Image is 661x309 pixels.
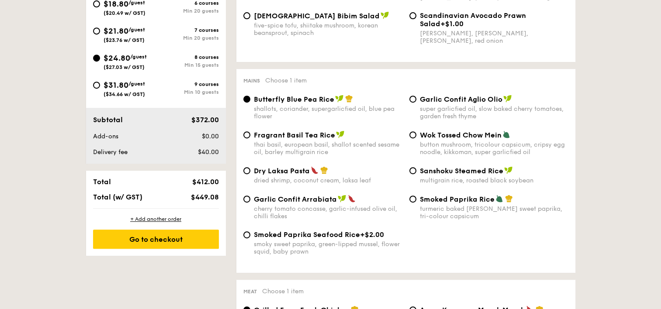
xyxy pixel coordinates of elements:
[156,89,219,95] div: Min 10 guests
[336,130,345,138] img: icon-vegan.f8ff3823.svg
[254,22,402,37] div: five-spice tofu, shiitake mushroom, korean beansprout, spinach
[104,91,145,97] span: ($34.66 w/ GST)
[420,11,526,28] span: Scandinavian Avocado Prawn Salad
[104,10,145,16] span: ($20.49 w/ GST)
[93,216,219,223] div: + Add another order
[243,231,250,238] input: Smoked Paprika Seafood Rice+$2.00smoky sweet paprika, green-lipped mussel, flower squid, baby prawn
[420,105,568,120] div: super garlicfied oil, slow baked cherry tomatoes, garden fresh thyme
[409,196,416,203] input: Smoked Paprika Riceturmeric baked [PERSON_NAME] sweet paprika, tri-colour capsicum
[504,166,513,174] img: icon-vegan.f8ff3823.svg
[156,8,219,14] div: Min 20 guests
[104,64,145,70] span: ($27.03 w/ GST)
[104,53,130,63] span: $24.80
[254,141,402,156] div: thai basil, european basil, shallot scented sesame oil, barley multigrain rice
[93,178,111,186] span: Total
[254,95,334,103] span: Butterfly Blue Pea Rice
[93,82,100,89] input: $31.80/guest($34.66 w/ GST)9 coursesMin 10 guests
[420,205,568,220] div: turmeric baked [PERSON_NAME] sweet paprika, tri-colour capsicum
[440,20,464,28] span: +$1.00
[104,37,145,43] span: ($23.76 w/ GST)
[156,54,219,60] div: 8 courses
[420,195,495,203] span: Smoked Paprika Rice
[420,131,502,139] span: Wok Tossed Chow Mein
[93,193,142,201] span: Total (w/ GST)
[420,30,568,45] div: [PERSON_NAME], [PERSON_NAME], [PERSON_NAME], red onion
[335,95,344,103] img: icon-vegan.f8ff3823.svg
[243,78,260,84] span: Mains
[192,178,218,186] span: $412.00
[503,95,512,103] img: icon-vegan.f8ff3823.svg
[409,12,416,19] input: Scandinavian Avocado Prawn Salad+$1.00[PERSON_NAME], [PERSON_NAME], [PERSON_NAME], red onion
[93,0,100,7] input: $18.80/guest($20.49 w/ GST)6 coursesMin 20 guests
[190,193,218,201] span: $449.08
[495,195,503,203] img: icon-vegetarian.fe4039eb.svg
[254,131,335,139] span: Fragrant Basil Tea Rice
[156,62,219,68] div: Min 15 guests
[197,148,218,156] span: $40.00
[93,116,123,124] span: Subtotal
[409,131,416,138] input: Wok Tossed Chow Meinbutton mushroom, tricolour capsicum, cripsy egg noodle, kikkoman, super garli...
[93,55,100,62] input: $24.80/guest($27.03 w/ GST)8 coursesMin 15 guests
[420,167,503,175] span: Sanshoku Steamed Rice
[254,195,337,203] span: Garlic Confit Arrabiata
[262,288,304,295] span: Choose 1 item
[243,196,250,203] input: Garlic Confit Arrabiatacherry tomato concasse, garlic-infused olive oil, chilli flakes
[93,230,219,249] div: Go to checkout
[156,81,219,87] div: 9 courses
[420,141,568,156] div: button mushroom, tricolour capsicum, cripsy egg noodle, kikkoman, super garlicfied oil
[505,195,513,203] img: icon-chef-hat.a58ddaea.svg
[243,288,257,295] span: Meat
[128,27,145,33] span: /guest
[311,166,318,174] img: icon-spicy.37a8142b.svg
[191,116,218,124] span: $372.00
[254,177,402,184] div: dried shrimp, coconut cream, laksa leaf
[104,80,128,90] span: $31.80
[381,11,389,19] img: icon-vegan.f8ff3823.svg
[254,105,402,120] div: shallots, coriander, supergarlicfied oil, blue pea flower
[348,195,356,203] img: icon-spicy.37a8142b.svg
[104,26,128,36] span: $21.80
[360,230,384,239] span: +$2.00
[502,130,510,138] img: icon-vegetarian.fe4039eb.svg
[130,54,147,60] span: /guest
[254,167,310,175] span: Dry Laksa Pasta
[156,27,219,33] div: 7 courses
[254,240,402,255] div: smoky sweet paprika, green-lipped mussel, flower squid, baby prawn
[243,167,250,174] input: Dry Laksa Pastadried shrimp, coconut cream, laksa leaf
[156,35,219,41] div: Min 20 guests
[254,205,402,220] div: cherry tomato concasse, garlic-infused olive oil, chilli flakes
[420,95,502,103] span: Garlic Confit Aglio Olio
[254,230,360,239] span: Smoked Paprika Seafood Rice
[409,167,416,174] input: Sanshoku Steamed Ricemultigrain rice, roasted black soybean
[420,177,568,184] div: multigrain rice, roasted black soybean
[254,12,380,20] span: [DEMOGRAPHIC_DATA] Bibim Salad
[93,27,100,34] input: $21.80/guest($23.76 w/ GST)7 coursesMin 20 guests
[128,81,145,87] span: /guest
[93,133,118,140] span: Add-ons
[243,131,250,138] input: Fragrant Basil Tea Ricethai basil, european basil, shallot scented sesame oil, barley multigrain ...
[320,166,328,174] img: icon-chef-hat.a58ddaea.svg
[265,77,307,84] span: Choose 1 item
[243,96,250,103] input: Butterfly Blue Pea Riceshallots, coriander, supergarlicfied oil, blue pea flower
[93,148,128,156] span: Delivery fee
[409,96,416,103] input: Garlic Confit Aglio Oliosuper garlicfied oil, slow baked cherry tomatoes, garden fresh thyme
[338,195,346,203] img: icon-vegan.f8ff3823.svg
[201,133,218,140] span: $0.00
[243,12,250,19] input: [DEMOGRAPHIC_DATA] Bibim Saladfive-spice tofu, shiitake mushroom, korean beansprout, spinach
[345,95,353,103] img: icon-chef-hat.a58ddaea.svg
